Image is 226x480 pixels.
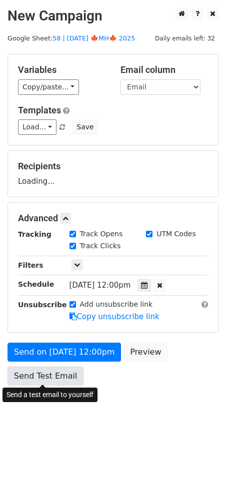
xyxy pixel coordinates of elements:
h5: Variables [18,64,105,75]
strong: Schedule [18,280,54,288]
a: 58 | [DATE] 🍁MH🍁 2025 [52,34,135,42]
h2: New Campaign [7,7,218,24]
label: Track Clicks [80,241,121,251]
a: Load... [18,119,56,135]
span: [DATE] 12:00pm [69,281,131,290]
button: Save [72,119,98,135]
a: Copy/paste... [18,79,79,95]
span: Daily emails left: 32 [151,33,218,44]
h5: Email column [120,64,208,75]
h5: Advanced [18,213,208,224]
label: Track Opens [80,229,123,239]
label: Add unsubscribe link [80,299,153,310]
div: Loading... [18,161,208,187]
a: Send Test Email [7,367,83,386]
a: Templates [18,105,61,115]
a: Daily emails left: 32 [151,34,218,42]
strong: Tracking [18,230,51,238]
h5: Recipients [18,161,208,172]
strong: Filters [18,261,43,269]
small: Google Sheet: [7,34,135,42]
iframe: Chat Widget [176,432,226,480]
label: UTM Codes [156,229,195,239]
a: Send on [DATE] 12:00pm [7,343,121,362]
a: Copy unsubscribe link [69,312,159,321]
strong: Unsubscribe [18,301,67,309]
div: Send a test email to yourself [2,388,97,402]
a: Preview [123,343,167,362]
